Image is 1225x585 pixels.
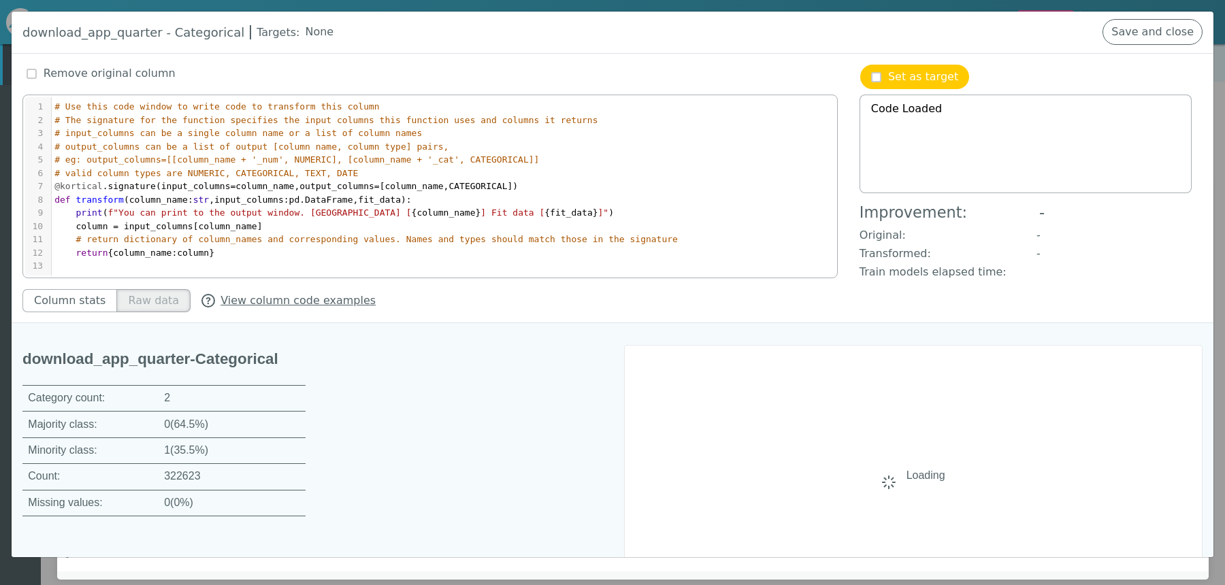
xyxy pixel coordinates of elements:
[257,24,299,41] p: Targets:
[117,289,191,312] div: Raw data
[22,289,117,312] div: Column stats
[175,25,245,40] span: Categorical
[305,22,333,40] div: None
[220,294,376,307] u: View column code examples
[201,294,215,307] img: icon-help.svg
[1102,19,1203,45] button: Save and close
[22,25,163,39] span: download_app_quarter
[166,25,171,40] span: -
